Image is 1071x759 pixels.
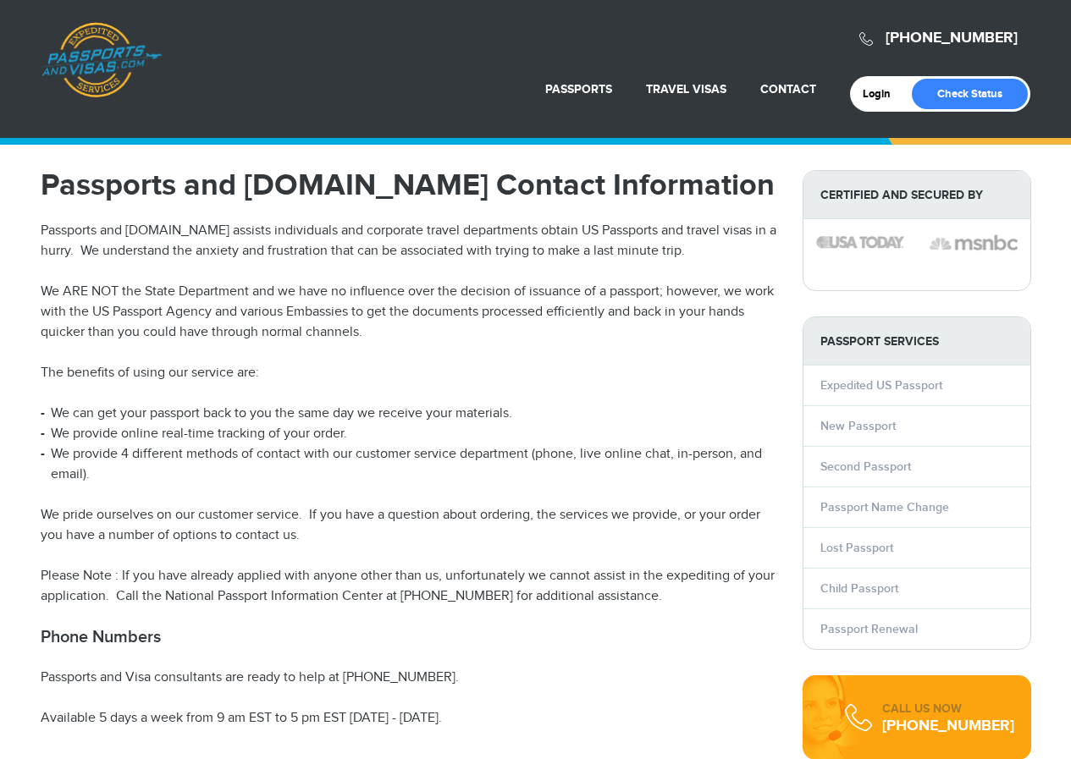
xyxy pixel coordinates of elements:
[930,233,1018,253] img: image description
[816,236,904,248] img: image description
[820,419,896,433] a: New Passport
[803,171,1030,219] strong: Certified and Secured by
[41,170,777,201] h1: Passports and [DOMAIN_NAME] Contact Information
[41,363,777,383] p: The benefits of using our service are:
[886,29,1018,47] a: [PHONE_NUMBER]
[41,505,777,546] p: We pride ourselves on our customer service. If you have a question about ordering, the services w...
[820,378,942,393] a: Expedited US Passport
[41,404,777,424] li: We can get your passport back to you the same day we receive your materials.
[820,541,893,555] a: Lost Passport
[41,282,777,343] p: We ARE NOT the State Department and we have no influence over the decision of issuance of a passp...
[803,317,1030,366] strong: PASSPORT SERVICES
[545,82,612,96] a: Passports
[820,459,911,474] a: Second Passport
[41,708,777,729] p: Available 5 days a week from 9 am EST to 5 pm EST [DATE] - [DATE].
[820,500,949,514] a: Passport Name Change
[41,668,777,688] p: Passports and Visa consultants are ready to help at [PHONE_NUMBER].
[882,701,1014,718] div: CALL US NOW
[41,627,777,647] h2: Phone Numbers
[41,221,777,261] p: Passports and [DOMAIN_NAME] assists individuals and corporate travel departments obtain US Passpo...
[760,82,816,96] a: Contact
[41,22,162,98] a: Passports & [DOMAIN_NAME]
[863,87,903,101] a: Login
[820,622,918,636] a: Passport Renewal
[912,79,1028,109] a: Check Status
[646,82,726,96] a: Travel Visas
[820,581,898,596] a: Child Passport
[41,444,777,485] li: We provide 4 different methods of contact with our customer service department (phone, live onlin...
[882,718,1014,734] div: [PHONE_NUMBER]
[41,424,777,444] li: We provide online real-time tracking of your order.
[41,566,777,607] p: Please Note : If you have already applied with anyone other than us, unfortunately we cannot assi...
